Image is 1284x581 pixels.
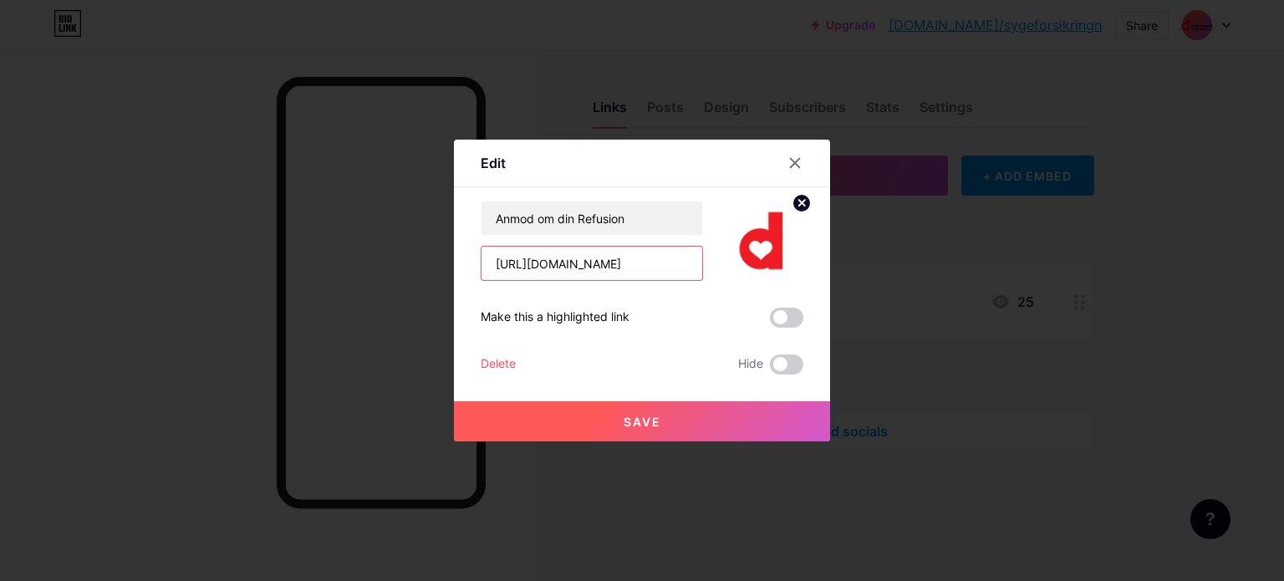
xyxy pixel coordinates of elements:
[723,201,803,281] img: link_thumbnail
[481,308,629,328] div: Make this a highlighted link
[481,247,702,280] input: URL
[481,354,516,375] div: Delete
[738,354,763,375] span: Hide
[481,201,702,235] input: Title
[481,153,506,173] div: Edit
[454,401,830,441] button: Save
[624,415,661,429] span: Save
